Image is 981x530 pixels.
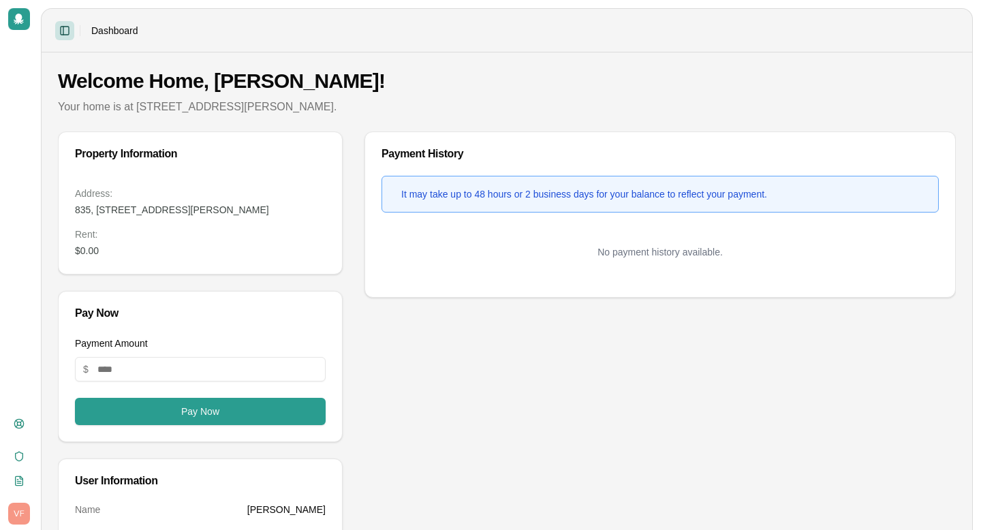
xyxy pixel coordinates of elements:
[58,99,956,115] p: Your home is at [STREET_ADDRESS][PERSON_NAME].
[83,362,89,376] span: $
[75,398,326,425] button: Pay Now
[58,69,956,93] h1: Welcome Home, [PERSON_NAME]!
[247,503,326,516] dd: [PERSON_NAME]
[381,245,939,259] p: No payment history available.
[75,203,326,217] dd: 835, [STREET_ADDRESS][PERSON_NAME]
[75,338,148,349] label: Payment Amount
[75,476,326,486] div: User Information
[91,24,138,37] nav: breadcrumb
[75,187,326,200] dt: Address:
[75,228,326,241] dt: Rent :
[381,149,939,159] div: Payment History
[8,503,30,525] img: Vanessa Fowler
[75,503,100,516] dt: Name
[75,149,326,159] div: Property Information
[75,244,326,258] dd: $0.00
[401,187,767,201] div: It may take up to 48 hours or 2 business days for your balance to reflect your payment.
[75,308,326,319] div: Pay Now
[91,24,138,37] span: Dashboard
